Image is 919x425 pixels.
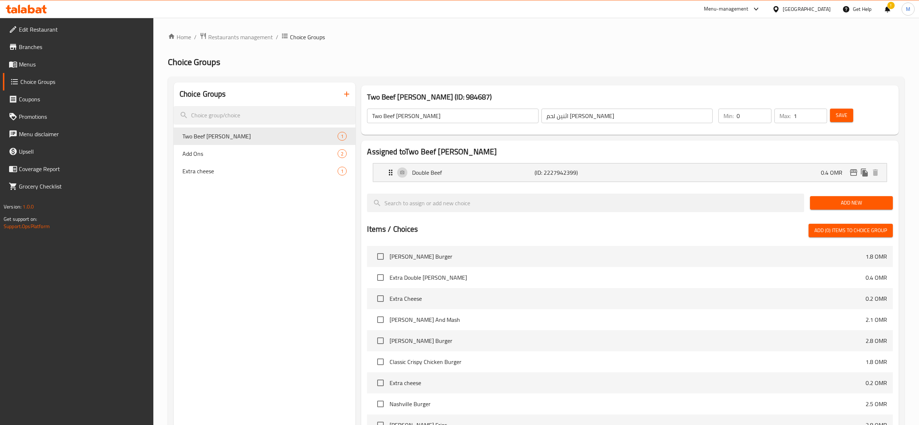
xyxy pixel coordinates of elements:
p: 2.5 OMR [866,400,887,408]
span: Edit Restaurant [19,25,148,34]
div: Two Beef [PERSON_NAME]1 [174,127,356,145]
a: Coverage Report [3,160,153,178]
span: Choice Groups [20,77,148,86]
span: Two Beef [PERSON_NAME] [182,132,338,141]
a: Choice Groups [3,73,153,90]
span: 1 [338,168,346,175]
span: Get support on: [4,214,37,224]
a: Menu disclaimer [3,125,153,143]
button: Add New [810,196,893,210]
span: Choice Groups [168,54,220,70]
a: Home [168,33,191,41]
h2: Items / Choices [367,224,418,235]
h2: Assigned to Two Beef [PERSON_NAME] [367,146,893,157]
span: Version: [4,202,21,211]
span: Promotions [19,112,148,121]
p: 0.4 OMR [866,273,887,282]
a: Grocery Checklist [3,178,153,195]
div: Extra cheese1 [174,162,356,180]
span: Add (0) items to choice group [814,226,887,235]
a: Support.OpsPlatform [4,222,50,231]
span: Classic Crispy Chicken Burger [390,357,866,366]
span: Select choice [373,270,388,285]
p: 0.2 OMR [866,294,887,303]
h3: Two Beef [PERSON_NAME] (ID: 984687) [367,91,893,103]
span: 1 [338,133,346,140]
div: [GEOGRAPHIC_DATA] [783,5,831,13]
span: 2 [338,150,346,157]
span: Select choice [373,396,388,412]
span: [PERSON_NAME] Burger [390,336,866,345]
span: Upsell [19,147,148,156]
span: Coupons [19,95,148,104]
span: Menu disclaimer [19,130,148,138]
div: Add Ons2 [174,145,356,162]
p: 1.8 OMR [866,357,887,366]
span: Add Ons [182,149,338,158]
span: Branches [19,42,148,51]
span: Select choice [373,375,388,390]
button: Add (0) items to choice group [809,224,893,237]
a: Branches [3,38,153,56]
span: Menus [19,60,148,69]
span: M [906,5,910,13]
p: 1.8 OMR [866,252,887,261]
input: search [367,194,804,212]
a: Promotions [3,108,153,125]
li: Expand [367,160,893,185]
p: 2.8 OMR [866,336,887,345]
span: Coverage Report [19,165,148,173]
div: Choices [338,149,347,158]
p: 2.1 OMR [866,315,887,324]
span: Select choice [373,249,388,264]
span: Select choice [373,291,388,306]
span: Extra Double [PERSON_NAME] [390,273,866,282]
li: / [276,33,278,41]
p: Max: [779,112,791,120]
span: Grocery Checklist [19,182,148,191]
span: Extra Cheese [390,294,866,303]
p: 0.4 OMR [821,168,848,177]
div: Menu-management [704,5,749,13]
a: Edit Restaurant [3,21,153,38]
span: [PERSON_NAME] Burger [390,252,866,261]
span: Restaurants management [208,33,273,41]
input: search [174,106,356,125]
div: Choices [338,132,347,141]
button: edit [848,167,859,178]
span: Select choice [373,333,388,348]
a: Menus [3,56,153,73]
a: Coupons [3,90,153,108]
h2: Choice Groups [180,89,226,100]
span: Choice Groups [290,33,325,41]
span: 1.0.0 [23,202,34,211]
span: Nashville Burger [390,400,866,408]
nav: breadcrumb [168,32,904,42]
p: Double Beef [412,168,535,177]
p: (ID: 2227942399) [535,168,616,177]
div: Expand [373,163,887,182]
button: duplicate [859,167,870,178]
span: Extra cheese [182,167,338,175]
span: [PERSON_NAME] And Mash [390,315,866,324]
span: Extra cheese [390,379,866,387]
li: / [194,33,197,41]
a: Upsell [3,143,153,160]
span: Save [836,111,847,120]
button: delete [870,167,881,178]
button: Save [830,109,853,122]
span: Select choice [373,312,388,327]
span: Add New [816,198,887,207]
p: Min: [723,112,734,120]
p: 0.2 OMR [866,379,887,387]
a: Restaurants management [199,32,273,42]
